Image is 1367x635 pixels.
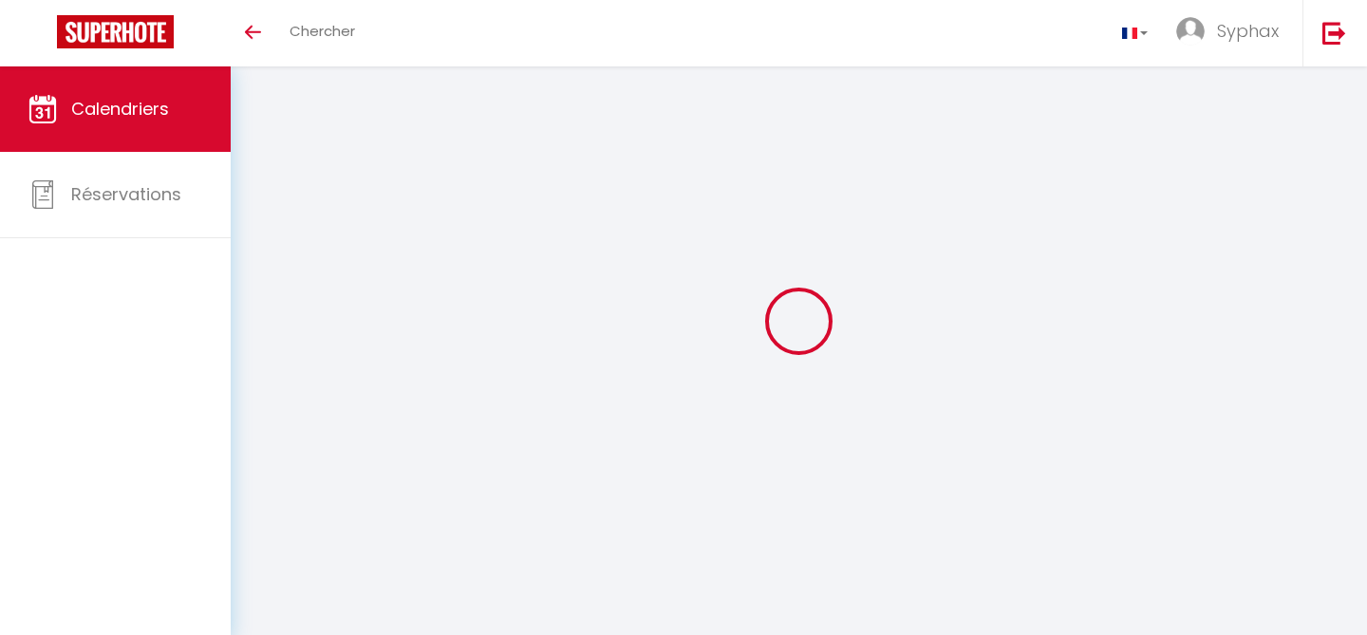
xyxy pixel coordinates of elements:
img: Super Booking [57,15,174,48]
span: Chercher [290,21,355,41]
span: Calendriers [71,97,169,121]
span: Réservations [71,182,181,206]
img: logout [1322,21,1346,45]
img: ... [1176,17,1205,46]
span: Syphax [1217,19,1279,43]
